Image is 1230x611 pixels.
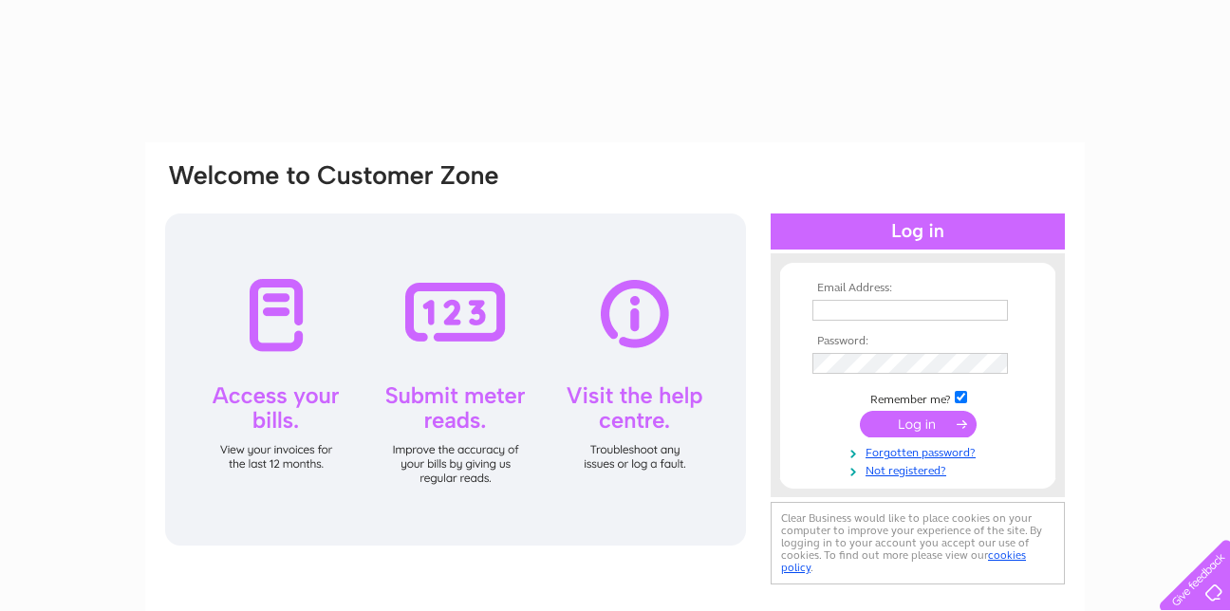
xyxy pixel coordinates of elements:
[808,388,1028,407] td: Remember me?
[860,411,977,437] input: Submit
[781,548,1026,574] a: cookies policy
[808,282,1028,295] th: Email Address:
[808,335,1028,348] th: Password:
[812,460,1028,478] a: Not registered?
[771,502,1065,584] div: Clear Business would like to place cookies on your computer to improve your experience of the sit...
[812,442,1028,460] a: Forgotten password?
